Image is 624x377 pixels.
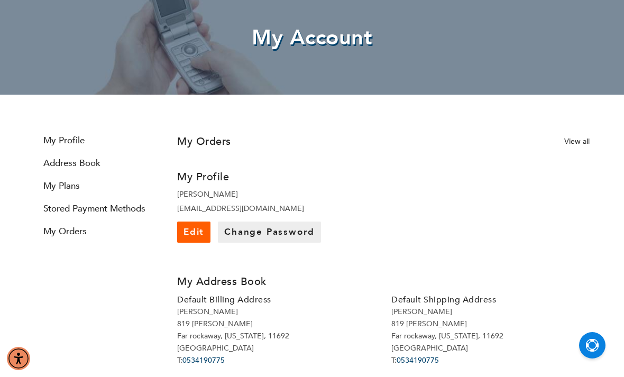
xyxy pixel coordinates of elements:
div: Accessibility Menu [7,347,30,370]
a: Edit [177,222,210,243]
span: My Account [252,23,372,52]
li: [EMAIL_ADDRESS][DOMAIN_NAME] [177,204,375,214]
a: My Profile [34,134,161,146]
li: [PERSON_NAME] [177,189,375,199]
a: 0534190775 [397,355,439,365]
address: [PERSON_NAME] 819 [PERSON_NAME] Far rockaway, [US_STATE], 11692 [GEOGRAPHIC_DATA] T: [177,306,375,366]
h3: My Orders [177,134,231,149]
a: View all [564,136,590,146]
span: My Address Book [177,274,267,289]
h4: Default Shipping Address [391,294,590,306]
h3: My Profile [177,170,375,184]
a: Change Password [218,222,321,243]
span: Edit [183,226,204,238]
address: [PERSON_NAME] 819 [PERSON_NAME] Far rockaway, [US_STATE], 11692 [GEOGRAPHIC_DATA] T: [391,306,590,366]
h4: Default Billing Address [177,294,375,306]
a: My Orders [34,225,161,237]
a: 0534190775 [182,355,225,365]
a: Address Book [34,157,161,169]
a: Stored Payment Methods [34,203,161,215]
a: My Plans [34,180,161,192]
